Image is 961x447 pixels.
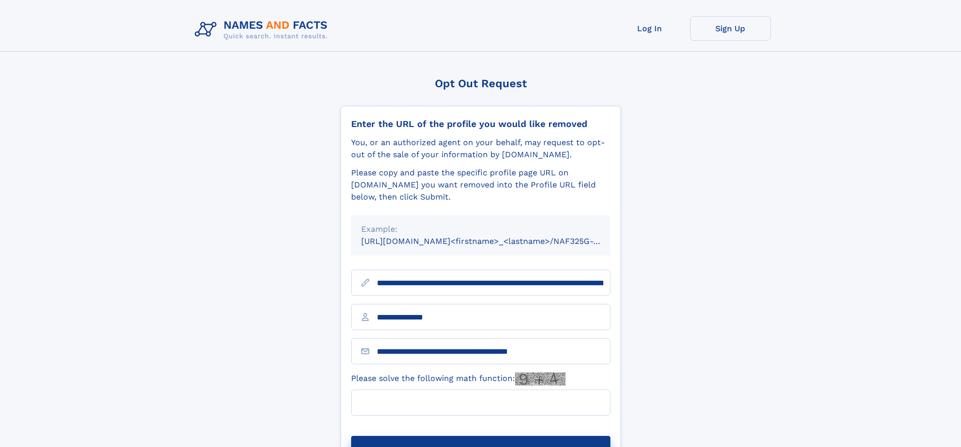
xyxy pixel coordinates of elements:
[351,137,610,161] div: You, or an authorized agent on your behalf, may request to opt-out of the sale of your informatio...
[351,118,610,130] div: Enter the URL of the profile you would like removed
[351,167,610,203] div: Please copy and paste the specific profile page URL on [DOMAIN_NAME] you want removed into the Pr...
[191,16,336,43] img: Logo Names and Facts
[690,16,771,41] a: Sign Up
[609,16,690,41] a: Log In
[361,236,630,246] small: [URL][DOMAIN_NAME]<firstname>_<lastname>/NAF325G-xxxxxxxx
[341,77,621,90] div: Opt Out Request
[351,372,566,386] label: Please solve the following math function:
[361,223,600,235] div: Example:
